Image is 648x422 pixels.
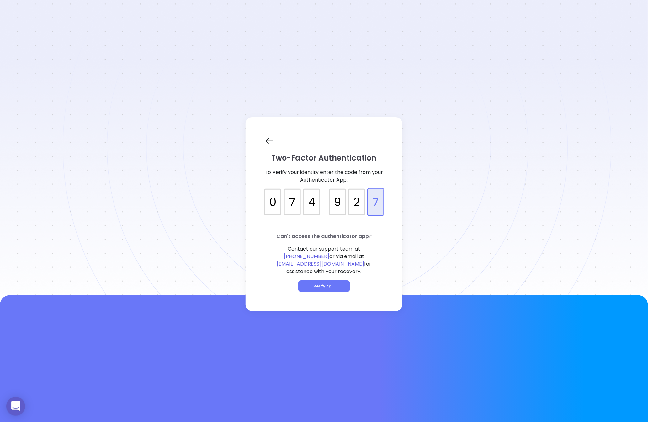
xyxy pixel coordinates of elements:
[298,280,350,292] button: Verifying...
[264,152,384,164] p: Two-Factor Authentication
[277,260,364,267] span: [EMAIL_ADDRESS][DOMAIN_NAME]
[314,283,335,289] span: Verifying...
[284,253,329,260] span: [PHONE_NUMBER]
[264,169,384,184] p: To Verify your identity enter the code from your Authenticator App.
[264,245,384,275] p: Contact our support team at or via email at for assistance with your recovery.
[368,189,384,215] div: 7
[264,233,384,240] p: Can't access the authenticator app?
[264,189,384,204] input: verification input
